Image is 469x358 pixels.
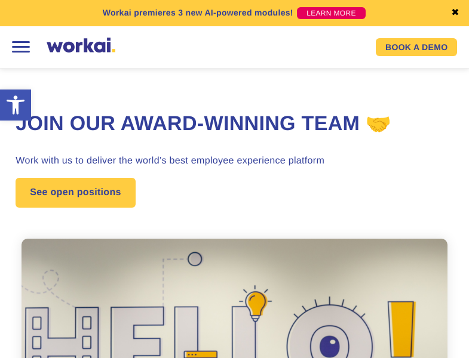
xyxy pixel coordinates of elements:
[451,8,459,18] a: ✖
[16,110,453,138] h1: Join our award-winning team 🤝
[297,7,366,19] a: LEARN MORE
[376,38,457,56] a: BOOK A DEMO
[103,7,293,19] p: Workai premieres 3 new AI-powered modules!
[16,154,453,168] h3: Work with us to deliver the world’s best employee experience platform
[16,178,135,208] a: See open positions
